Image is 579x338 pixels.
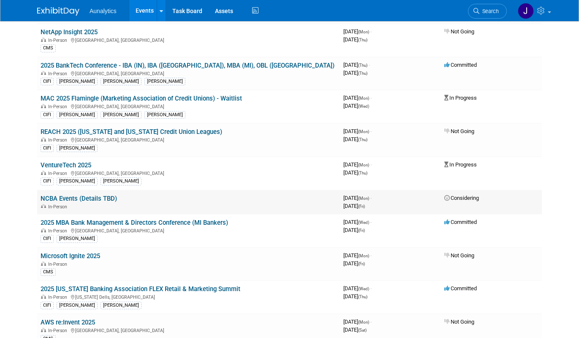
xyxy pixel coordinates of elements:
div: CIFI [41,78,54,85]
span: (Thu) [358,171,367,175]
span: (Thu) [358,71,367,76]
a: AWS re:Invent 2025 [41,319,95,326]
img: ExhibitDay [37,7,79,16]
a: NCBA Events (Details TBD) [41,195,117,202]
span: [DATE] [343,319,372,325]
span: [DATE] [343,195,372,201]
span: (Wed) [358,220,369,225]
span: [DATE] [343,136,367,142]
span: In-Person [48,262,70,267]
div: CIFI [41,177,54,185]
div: [PERSON_NAME] [101,302,141,309]
img: In-Person Event [41,294,46,299]
span: - [369,62,370,68]
span: (Fri) [358,228,365,233]
span: Not Going [444,252,474,259]
span: (Sat) [358,328,367,333]
span: Committed [444,219,477,225]
img: In-Person Event [41,71,46,75]
img: In-Person Event [41,104,46,108]
div: [GEOGRAPHIC_DATA], [GEOGRAPHIC_DATA] [41,36,337,43]
span: Considering [444,195,479,201]
div: [PERSON_NAME] [57,144,98,152]
span: - [370,252,372,259]
div: [PERSON_NAME] [57,78,98,85]
img: In-Person Event [41,204,46,208]
span: [DATE] [343,327,367,333]
span: [DATE] [343,219,372,225]
span: (Mon) [358,129,369,134]
div: [US_STATE] Dells, [GEOGRAPHIC_DATA] [41,293,337,300]
span: (Thu) [358,137,367,142]
span: In-Person [48,38,70,43]
span: In-Person [48,204,70,210]
span: (Thu) [358,63,367,68]
span: - [370,195,372,201]
a: 2025 BankTech Conference - IBA (IN), IBA ([GEOGRAPHIC_DATA]), MBA (MI), OBL ([GEOGRAPHIC_DATA]) [41,62,334,69]
a: NetApp Insight 2025 [41,28,98,36]
div: [PERSON_NAME] [144,78,185,85]
span: [DATE] [343,128,372,134]
div: CIFI [41,302,54,309]
div: [PERSON_NAME] [101,78,141,85]
span: Not Going [444,319,474,325]
span: (Mon) [358,253,369,258]
img: In-Person Event [41,262,46,266]
div: CMS [41,44,56,52]
div: [GEOGRAPHIC_DATA], [GEOGRAPHIC_DATA] [41,103,337,109]
div: CIFI [41,235,54,243]
span: Committed [444,62,477,68]
span: Committed [444,285,477,292]
span: - [370,28,372,35]
span: (Thu) [358,294,367,299]
span: [DATE] [343,95,372,101]
span: In Progress [444,161,477,168]
div: [GEOGRAPHIC_DATA], [GEOGRAPHIC_DATA] [41,70,337,76]
span: [DATE] [343,70,367,76]
span: Search [479,8,499,14]
span: In-Person [48,104,70,109]
img: In-Person Event [41,171,46,175]
span: (Mon) [358,163,369,167]
a: 2025 [US_STATE] Banking Association FLEX Retail & Marketing Summit [41,285,240,293]
span: (Mon) [358,196,369,201]
span: In-Person [48,328,70,333]
div: [PERSON_NAME] [57,302,98,309]
span: - [370,161,372,168]
div: [PERSON_NAME] [144,111,185,119]
span: (Mon) [358,96,369,101]
span: In-Person [48,228,70,234]
span: [DATE] [343,260,365,267]
span: [DATE] [343,161,372,168]
a: REACH 2025 ([US_STATE] and [US_STATE] Credit Union Leagues) [41,128,222,136]
img: In-Person Event [41,328,46,332]
img: In-Person Event [41,228,46,232]
span: (Wed) [358,286,369,291]
div: CIFI [41,144,54,152]
span: (Mon) [358,320,369,324]
div: [GEOGRAPHIC_DATA], [GEOGRAPHIC_DATA] [41,227,337,234]
img: In-Person Event [41,38,46,42]
span: [DATE] [343,285,372,292]
div: CIFI [41,111,54,119]
div: [PERSON_NAME] [57,111,98,119]
span: [DATE] [343,62,370,68]
span: [DATE] [343,203,365,209]
span: Aunalytics [90,8,117,14]
span: [DATE] [343,36,367,43]
span: - [370,95,372,101]
span: [DATE] [343,28,372,35]
div: [PERSON_NAME] [101,111,141,119]
span: In-Person [48,137,70,143]
div: [PERSON_NAME] [57,235,98,243]
span: [DATE] [343,103,369,109]
span: [DATE] [343,293,367,300]
span: In-Person [48,71,70,76]
a: VentureTech 2025 [41,161,91,169]
span: (Fri) [358,262,365,266]
span: (Wed) [358,104,369,109]
span: In-Person [48,171,70,176]
span: - [370,128,372,134]
a: MAC 2025 Flamingle (Marketing Association of Credit Unions) - Waitlist [41,95,242,102]
span: (Fri) [358,204,365,209]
